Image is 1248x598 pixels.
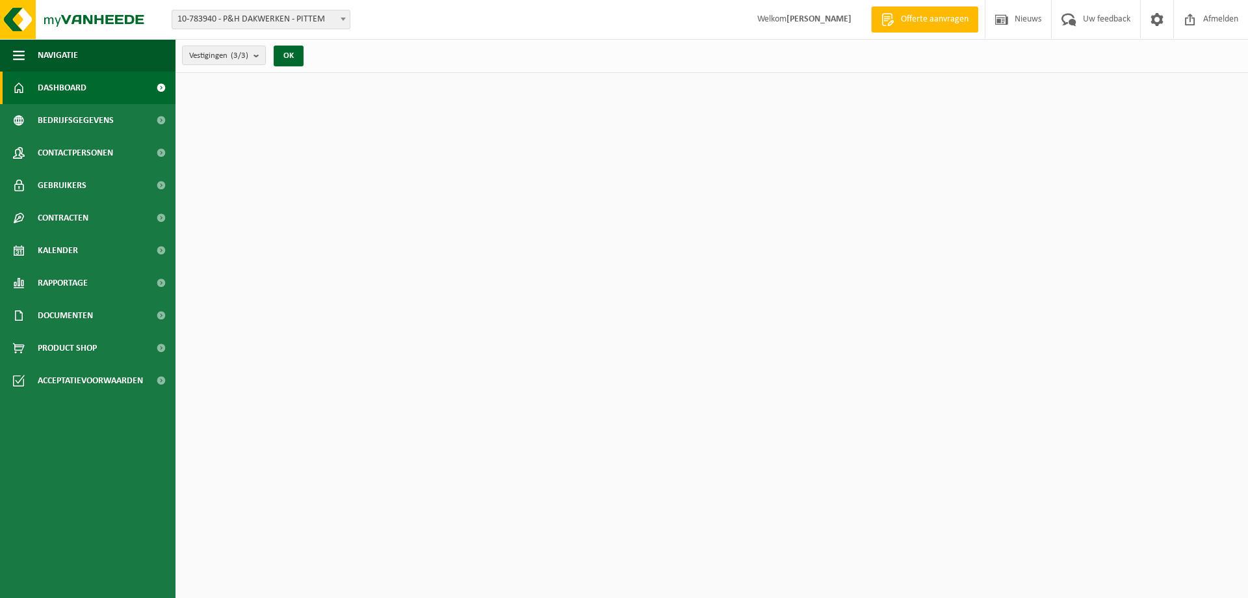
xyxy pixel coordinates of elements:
[38,202,88,234] span: Contracten
[871,7,978,33] a: Offerte aanvragen
[898,13,972,26] span: Offerte aanvragen
[38,39,78,72] span: Navigatie
[38,267,88,299] span: Rapportage
[38,299,93,332] span: Documenten
[38,104,114,137] span: Bedrijfsgegevens
[38,72,86,104] span: Dashboard
[38,364,143,397] span: Acceptatievoorwaarden
[172,10,350,29] span: 10-783940 - P&H DAKWERKEN - PITTEM
[182,46,266,65] button: Vestigingen(3/3)
[274,46,304,66] button: OK
[38,137,113,169] span: Contactpersonen
[786,14,851,24] strong: [PERSON_NAME]
[231,51,248,60] count: (3/3)
[38,332,97,364] span: Product Shop
[38,169,86,202] span: Gebruikers
[189,46,248,66] span: Vestigingen
[38,234,78,267] span: Kalender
